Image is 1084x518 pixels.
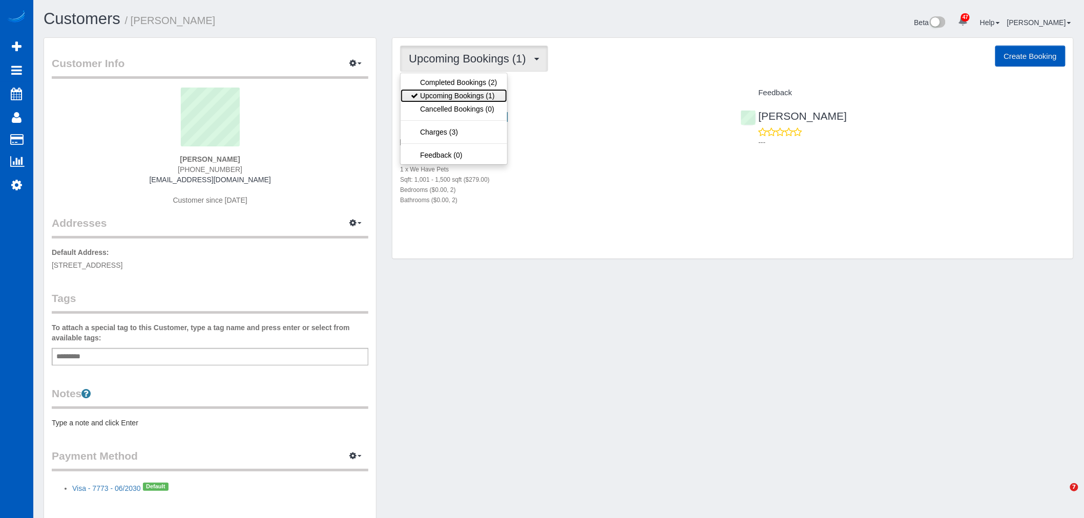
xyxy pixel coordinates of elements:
h4: Deep Cleaning [400,151,725,160]
iframe: Intercom live chat [1049,483,1074,508]
p: One Time [400,137,725,147]
legend: Notes [52,386,368,409]
a: [PERSON_NAME] [1007,18,1071,27]
a: Help [980,18,1000,27]
small: Bedrooms ($0.00, 2) [400,186,455,193]
a: Cancelled Bookings (0) [401,102,507,116]
span: Upcoming Bookings (1) [409,52,531,65]
img: Automaid Logo [6,10,27,25]
span: 7 [1070,483,1078,491]
legend: Customer Info [52,56,368,79]
a: Completed Bookings (2) [401,76,507,89]
a: Beta [914,18,946,27]
button: Create Booking [995,46,1066,67]
button: Upcoming Bookings (1) [400,46,548,72]
a: Feedback (0) [401,148,507,162]
legend: Payment Method [52,448,368,471]
legend: Tags [52,291,368,314]
pre: Type a note and click Enter [52,418,368,428]
h4: Feedback [741,89,1066,97]
a: [PERSON_NAME] [741,110,847,122]
span: Customer since [DATE] [173,196,247,204]
small: / [PERSON_NAME] [125,15,216,26]
p: --- [759,137,1066,147]
a: [EMAIL_ADDRESS][DOMAIN_NAME] [150,176,271,184]
a: Visa - 7773 - 06/2030 [72,484,141,492]
strong: [PERSON_NAME] [180,155,240,163]
small: Sqft: 1,001 - 1,500 sqft ($279.00) [400,176,490,183]
a: Upcoming Bookings (1) [401,89,507,102]
label: Default Address: [52,247,109,257]
span: Default [143,483,169,491]
a: Charges (3) [401,125,507,139]
span: [PHONE_NUMBER] [178,165,242,174]
a: 47 [953,10,973,33]
small: Bathrooms ($0.00, 2) [400,197,457,204]
span: 47 [961,13,970,21]
a: Customers [44,10,120,28]
img: New interface [929,16,946,30]
label: To attach a special tag to this Customer, type a tag name and press enter or select from availabl... [52,322,368,343]
small: 1 x We Have Pets [400,166,449,173]
span: [STREET_ADDRESS] [52,261,122,269]
h4: Service [400,89,725,97]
